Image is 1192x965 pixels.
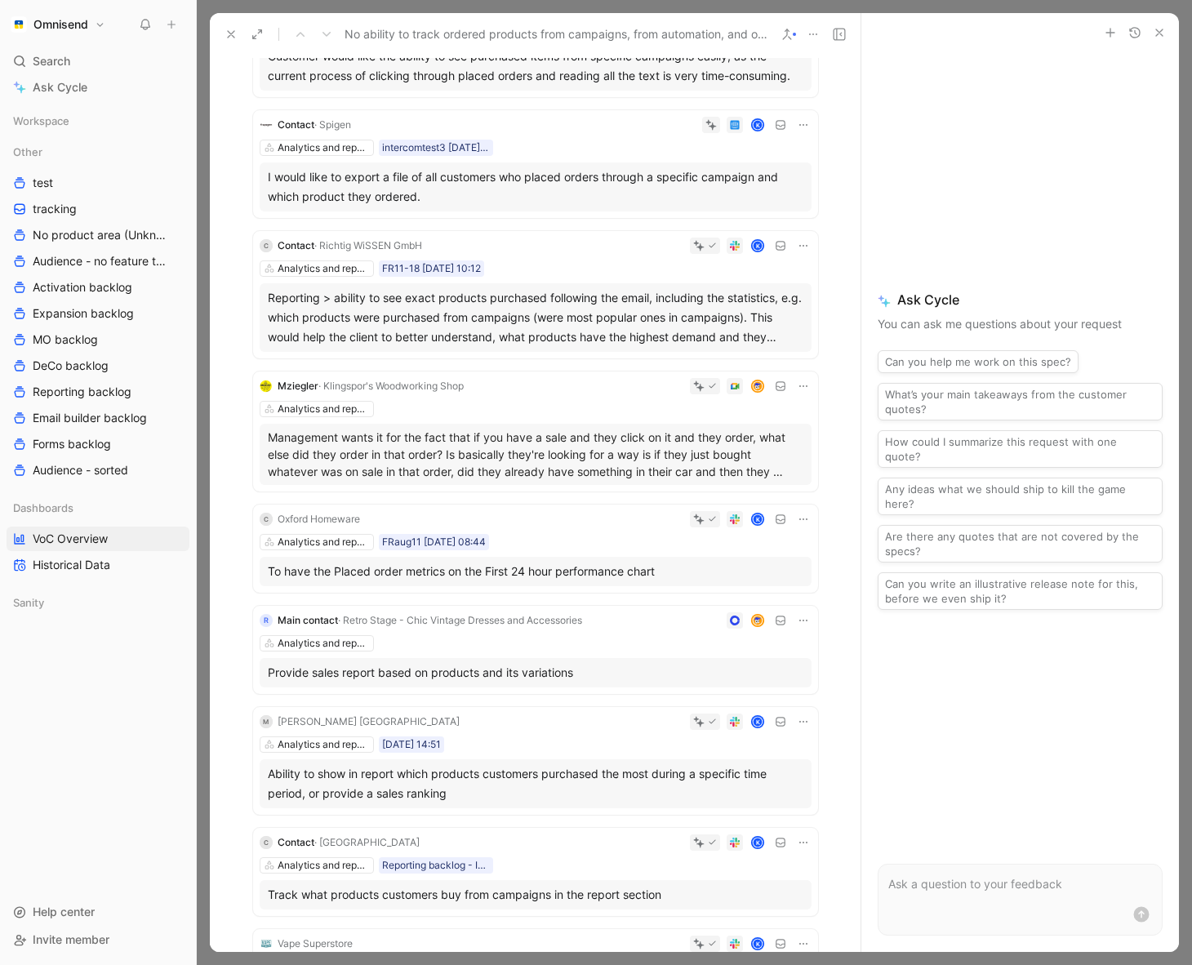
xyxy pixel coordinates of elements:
[382,260,481,277] div: FR11-18 [DATE] 10:12
[7,140,189,482] div: OthertesttrackingNo product area (Unknowns)Audience - no feature tagActivation backlogExpansion b...
[33,358,109,374] span: DeCo backlog
[33,410,147,426] span: Email builder backlog
[278,736,369,753] div: Analytics and reports
[7,249,189,273] a: Audience - no feature tag
[7,553,189,577] a: Historical Data
[268,288,803,347] div: Reporting > ability to see exact products purchased following the email, including the statistics...
[33,331,98,348] span: MO backlog
[33,175,53,191] span: test
[33,531,108,547] span: VoC Overview
[33,932,109,946] span: Invite member
[7,496,189,577] div: DashboardsVoC OverviewHistorical Data
[382,736,441,753] div: [DATE] 14:51
[278,614,338,626] span: Main contact
[7,496,189,520] div: Dashboards
[278,936,353,952] div: Vape Superstore
[33,557,110,573] span: Historical Data
[7,75,189,100] a: Ask Cycle
[382,140,490,156] div: intercomtest3 [DATE] 13:31
[7,275,189,300] a: Activation backlog
[278,836,314,848] span: Contact
[314,836,420,848] span: · [GEOGRAPHIC_DATA]
[878,290,1163,309] span: Ask Cycle
[878,572,1163,610] button: Can you write an illustrative release note for this, before we even ship it?
[268,663,803,683] div: Provide sales report based on products and its variations
[278,239,314,251] span: Contact
[752,380,763,391] img: avatar
[7,432,189,456] a: Forms backlog
[268,885,803,905] div: Track what products customers buy from campaigns in the report section
[7,171,189,195] a: test
[278,635,369,651] div: Analytics and reports
[33,227,168,243] span: No product area (Unknowns)
[7,140,189,164] div: Other
[33,905,95,918] span: Help center
[33,51,70,71] span: Search
[13,500,73,516] span: Dashboards
[33,436,111,452] span: Forms backlog
[33,201,77,217] span: tracking
[278,401,369,417] div: Analytics and reports
[7,354,189,378] a: DeCo backlog
[318,380,464,392] span: · Klingspor's Woodworking Shop
[268,764,803,803] div: Ability to show in report which products customers purchased the most during a specific time peri...
[7,301,189,326] a: Expansion backlog
[752,240,763,251] div: K
[7,458,189,482] a: Audience - sorted
[7,327,189,352] a: MO backlog
[752,514,763,524] div: K
[314,118,351,131] span: · Spigen
[7,406,189,430] a: Email builder backlog
[7,13,109,36] button: OmnisendOmnisend
[752,837,763,847] div: K
[33,253,167,269] span: Audience - no feature tag
[278,260,369,277] div: Analytics and reports
[878,478,1163,515] button: Any ideas what we should ship to kill the game here?
[878,350,1079,373] button: Can you help me work on this spec?
[278,140,369,156] div: Analytics and reports
[752,119,763,130] div: K
[878,430,1163,468] button: How could I summarize this request with one quote?
[278,534,369,550] div: Analytics and reports
[7,527,189,551] a: VoC Overview
[7,927,189,952] div: Invite member
[878,525,1163,563] button: Are there any quotes that are not covered by the specs?
[752,716,763,727] div: K
[7,590,189,615] div: Sanity
[7,197,189,221] a: tracking
[260,513,273,526] div: C
[345,24,769,44] span: No ability to track ordered products from campaigns, from automation, and overall
[7,900,189,924] div: Help center
[382,534,486,550] div: FRaug11 [DATE] 08:44
[7,223,189,247] a: No product area (Unknowns)
[382,857,490,874] div: Reporting backlog - Import 4 [DATE] 15:26
[278,511,360,527] div: Oxford Homeware
[752,938,763,949] div: K
[268,429,803,480] p: Management wants it for the fact that if you have a sale and they click on it and they order, wha...
[13,144,42,160] span: Other
[7,49,189,73] div: Search
[33,384,131,400] span: Reporting backlog
[260,380,273,393] img: logo
[13,113,69,129] span: Workspace
[13,594,44,611] span: Sanity
[278,857,369,874] div: Analytics and reports
[33,78,87,97] span: Ask Cycle
[260,715,273,728] div: M
[260,118,273,131] img: logo
[260,614,273,627] div: R
[260,239,273,252] div: C
[7,380,189,404] a: Reporting backlog
[268,562,803,581] div: To have the Placed order metrics on the First 24 hour performance chart
[7,109,189,133] div: Workspace
[314,239,422,251] span: · Richtig WiSSEN GmbH
[878,383,1163,420] button: What’s your main takeaways from the customer quotes?
[260,836,273,849] div: C
[33,17,88,32] h1: Omnisend
[268,167,803,207] div: I would like to export a file of all customers who placed orders through a specific campaign and ...
[338,614,582,626] span: · Retro Stage - Chic Vintage Dresses and Accessories
[33,279,132,296] span: Activation backlog
[33,462,128,478] span: Audience - sorted
[278,118,314,131] span: Contact
[878,314,1163,334] p: You can ask me questions about your request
